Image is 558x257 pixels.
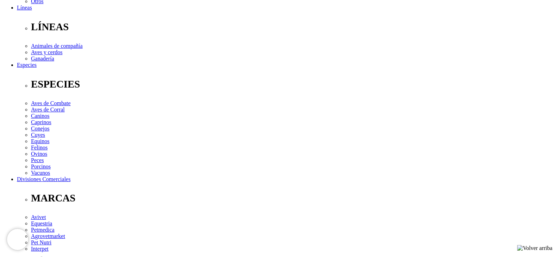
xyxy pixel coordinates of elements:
a: Equestria [31,220,52,226]
a: Ovinos [31,151,47,157]
a: Peces [31,157,44,163]
a: Conejos [31,126,49,131]
a: Porcinos [31,163,51,169]
a: Aves de Corral [31,107,65,113]
p: ESPECIES [31,78,555,90]
a: Felinos [31,144,48,150]
a: Caninos [31,113,49,119]
a: Interpet [31,246,49,252]
p: LÍNEAS [31,21,555,33]
iframe: Brevo live chat [7,229,28,250]
a: Ganadería [31,56,54,62]
a: Equinos [31,138,49,144]
a: Petmedica [31,227,55,233]
a: Agrovetmarket [31,233,65,239]
a: Pet Nutri [31,239,51,245]
a: Especies [17,62,37,68]
a: Líneas [17,5,32,11]
a: Divisiones Comerciales [17,176,70,182]
p: MARCAS [31,192,555,204]
img: Volver arriba [517,245,552,251]
a: Cuyes [31,132,45,138]
a: Aves de Combate [31,100,71,106]
a: Vacunos [31,170,50,176]
a: Caprinos [31,119,51,125]
a: Aves y cerdos [31,49,62,55]
a: Avivet [31,214,46,220]
a: Animales de compañía [31,43,83,49]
